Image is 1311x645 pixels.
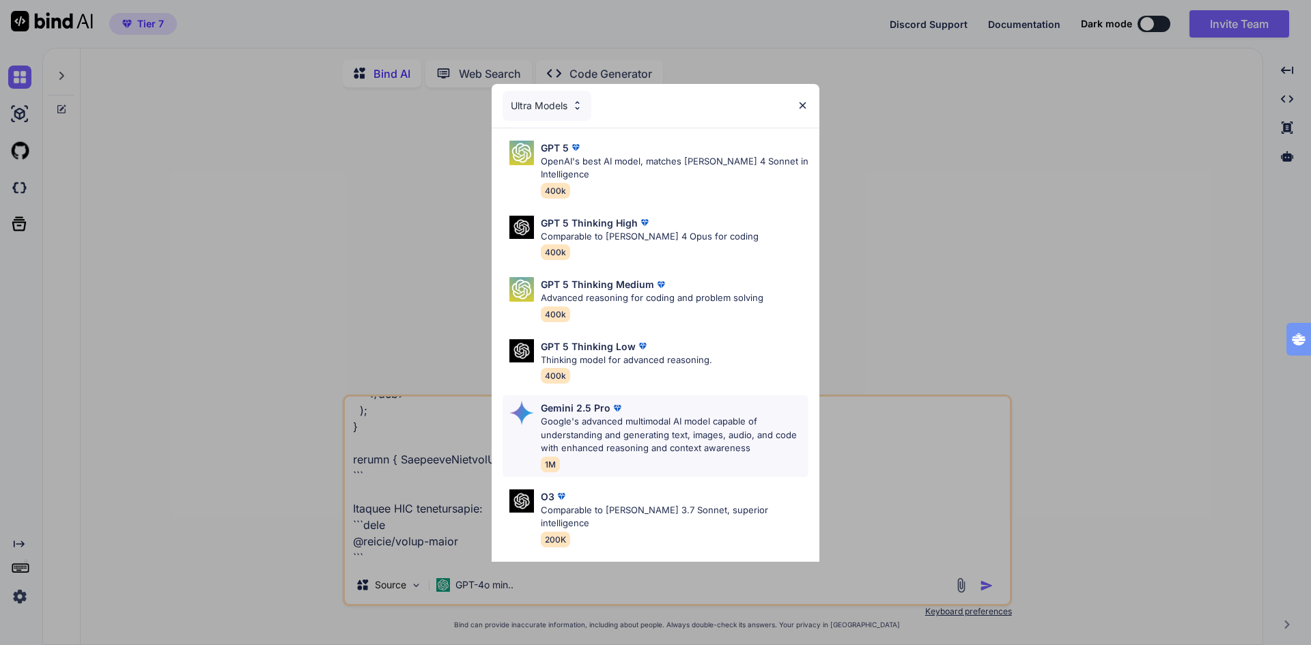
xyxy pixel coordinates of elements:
img: premium [636,339,649,353]
p: Comparable to [PERSON_NAME] 3.7 Sonnet, superior intelligence [541,504,808,530]
p: Google's advanced multimodal AI model capable of understanding and generating text, images, audio... [541,415,808,455]
p: Thinking model for advanced reasoning. [541,354,712,367]
img: Pick Models [509,277,534,302]
img: close [797,100,808,111]
p: Gemini 2.5 Pro [541,401,610,415]
p: Advanced reasoning for coding and problem solving [541,291,763,305]
img: Pick Models [509,141,534,165]
img: premium [610,401,624,415]
p: GPT 5 Thinking Low [541,339,636,354]
span: 200K [541,532,570,547]
span: 400k [541,183,570,199]
p: Comparable to [PERSON_NAME] 4 Opus for coding [541,230,759,244]
img: premium [554,489,568,503]
div: Ultra Models [503,91,591,121]
img: Pick Models [509,401,534,425]
span: 400k [541,368,570,384]
p: GPT 5 [541,141,569,155]
p: GPT 5 Thinking Medium [541,277,654,291]
span: 1M [541,457,560,472]
img: Pick Models [509,339,534,363]
img: Pick Models [572,100,583,111]
img: premium [569,141,582,154]
span: 400k [541,244,570,260]
p: O3 [541,489,554,504]
p: GPT 5 Thinking High [541,216,638,230]
span: 400k [541,306,570,322]
img: Pick Models [509,216,534,240]
img: Pick Models [509,489,534,513]
p: OpenAI's best AI model, matches [PERSON_NAME] 4 Sonnet in Intelligence [541,155,808,182]
img: premium [638,216,651,229]
img: premium [654,278,668,291]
